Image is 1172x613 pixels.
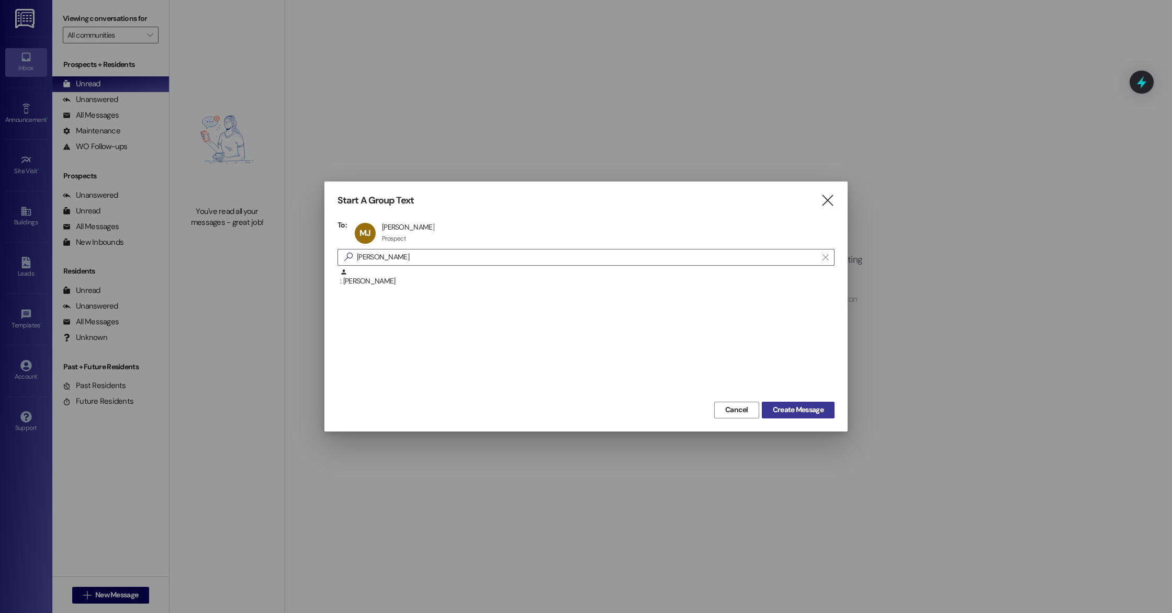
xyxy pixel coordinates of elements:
div: Prospect [382,234,406,243]
input: Search for any contact or apartment [357,250,817,265]
div: : [PERSON_NAME] [337,268,835,294]
span: Create Message [773,404,824,415]
div: [PERSON_NAME] [382,222,434,232]
button: Create Message [762,402,835,418]
i:  [820,195,835,206]
h3: To: [337,220,347,230]
button: Cancel [714,402,759,418]
i:  [822,253,828,262]
span: MJ [359,228,370,239]
button: Clear text [817,249,834,265]
div: : [PERSON_NAME] [340,268,835,287]
h3: Start A Group Text [337,195,414,207]
span: Cancel [725,404,748,415]
i:  [340,252,357,263]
